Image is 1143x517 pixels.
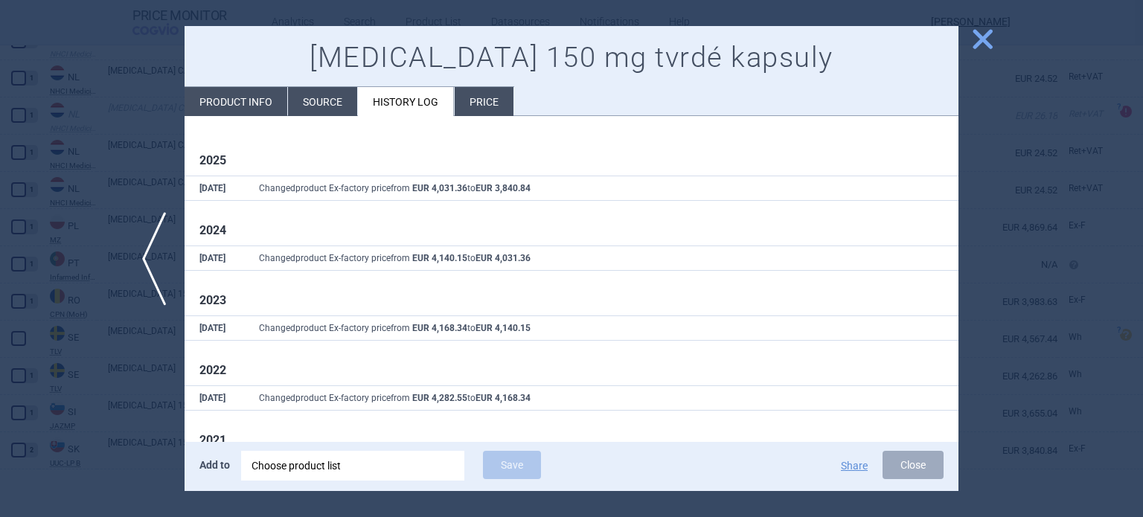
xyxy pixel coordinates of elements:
button: Save [483,451,541,479]
th: [DATE] [185,315,244,341]
button: Close [883,451,944,479]
strong: EUR 4,168.34 [476,393,531,403]
h1: 2021 [199,433,944,447]
strong: EUR 4,031.36 [476,253,531,263]
th: [DATE] [185,176,244,201]
li: Source [288,87,357,116]
li: History log [358,87,454,116]
strong: EUR 3,840.84 [476,183,531,193]
span: Changed product Ex-factory price from to [259,393,531,403]
strong: EUR 4,168.34 [412,323,467,333]
strong: EUR 4,282.55 [412,393,467,403]
span: Changed product Ex-factory price from to [259,183,531,193]
strong: EUR 4,140.15 [476,323,531,333]
th: [DATE] [185,245,244,271]
h1: [MEDICAL_DATA] 150 mg tvrdé kapsuly [199,41,944,75]
strong: EUR 4,031.36 [412,183,467,193]
h1: 2023 [199,293,944,307]
div: Choose product list [252,451,454,481]
button: Share [841,460,868,471]
th: [DATE] [185,385,244,411]
div: Choose product list [241,451,464,481]
li: Price [455,87,513,116]
h1: 2025 [199,153,944,167]
h1: 2024 [199,223,944,237]
li: Product info [185,87,287,116]
span: Changed product Ex-factory price from to [259,253,531,263]
p: Add to [199,451,230,479]
strong: EUR 4,140.15 [412,253,467,263]
span: Changed product Ex-factory price from to [259,323,531,333]
h1: 2022 [199,363,944,377]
